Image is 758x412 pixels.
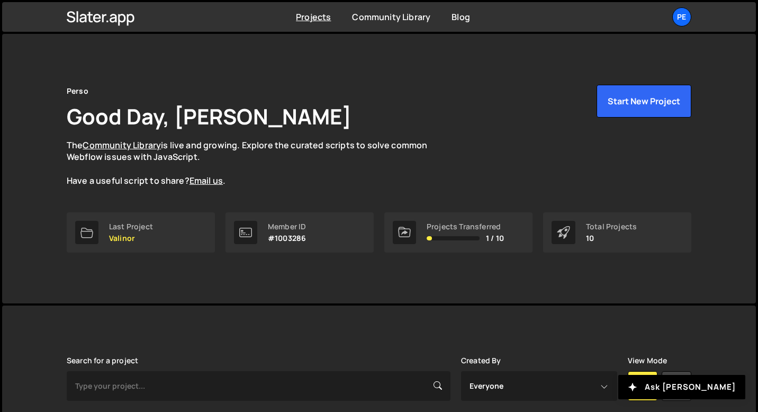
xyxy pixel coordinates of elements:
[268,222,306,231] div: Member ID
[461,356,501,365] label: Created By
[109,222,153,231] div: Last Project
[189,175,223,186] a: Email us
[352,11,430,23] a: Community Library
[452,11,470,23] a: Blog
[109,234,153,243] p: Valinor
[67,212,215,253] a: Last Project Valinor
[618,375,745,399] button: Ask [PERSON_NAME]
[67,102,351,131] h1: Good Day, [PERSON_NAME]
[427,222,504,231] div: Projects Transferred
[597,85,691,118] button: Start New Project
[586,222,637,231] div: Total Projects
[486,234,504,243] span: 1 / 10
[628,356,667,365] label: View Mode
[67,85,88,97] div: Perso
[67,139,448,187] p: The is live and growing. Explore the curated scripts to solve common Webflow issues with JavaScri...
[67,356,138,365] label: Search for a project
[586,234,637,243] p: 10
[67,371,450,401] input: Type your project...
[268,234,306,243] p: #1003286
[83,139,161,151] a: Community Library
[672,7,691,26] a: Pe
[296,11,331,23] a: Projects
